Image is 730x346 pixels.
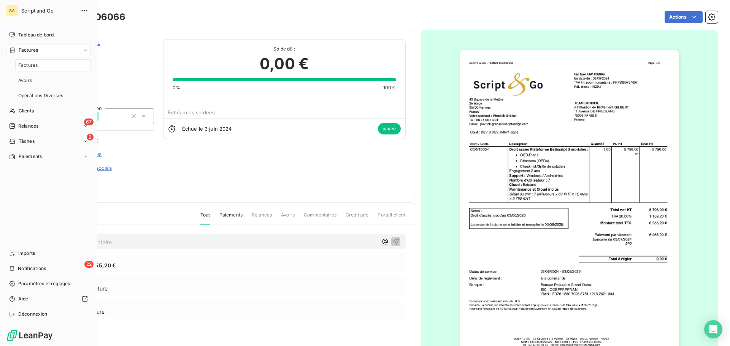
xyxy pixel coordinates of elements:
img: Logo LeanPay [6,329,53,341]
span: 0% [173,84,180,91]
span: Script and Go [21,8,76,14]
span: Avoirs [281,212,295,224]
span: Paramètres et réglages [18,280,70,287]
span: Portail client [378,212,405,224]
span: Relances [252,212,272,224]
span: Paiements [19,153,42,160]
span: 2 [87,134,94,141]
span: Aide [18,295,29,302]
span: Échéances soldées [168,109,215,115]
span: Solde dû : [173,46,396,52]
span: Clients [19,107,34,114]
span: Tout [200,212,210,225]
span: Avoirs [18,77,32,84]
span: Paiements [219,212,243,224]
a: Aide [6,293,91,305]
span: 6 955,20 € [87,261,116,269]
span: Notifications [18,265,46,272]
span: Tâches [19,138,35,145]
span: 49281206 [60,48,154,54]
span: Factures [18,62,38,69]
span: Relances [18,123,38,130]
button: Actions [665,11,703,23]
span: Creditsafe [346,212,369,224]
span: 22 [84,261,94,268]
span: Imports [18,250,35,257]
span: Échue le 3 juin 2024 [182,126,232,132]
span: Factures [19,47,38,54]
span: Commentaires [304,212,336,224]
span: payée [378,123,401,134]
span: Déconnexion [18,311,48,318]
span: Tableau de bord [18,32,54,38]
span: 0,00 € [260,52,309,75]
div: Open Intercom Messenger [704,320,722,338]
h3: FACT06066 [71,10,125,24]
span: 100% [383,84,396,91]
div: SA [6,5,18,17]
span: 67 [84,118,94,125]
span: Opérations Diverses [18,92,63,99]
